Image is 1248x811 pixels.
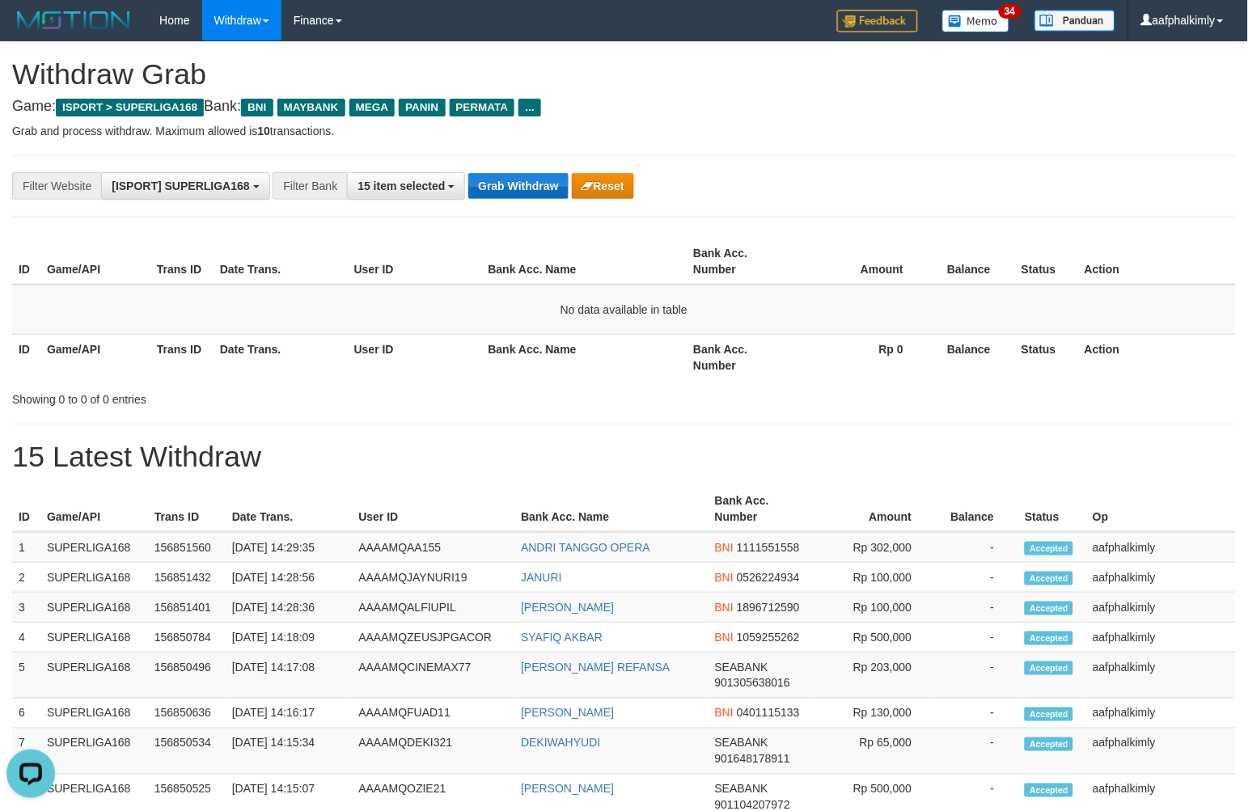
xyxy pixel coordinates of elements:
[715,541,734,554] span: BNI
[518,99,540,116] span: ...
[1025,542,1073,555] span: Accepted
[737,571,800,584] span: Copy 0526224934 to clipboard
[1018,486,1086,532] th: Status
[12,563,40,593] td: 2
[12,123,1236,139] p: Grab and process withdraw. Maximum allowed is transactions.
[12,486,40,532] th: ID
[1025,737,1073,751] span: Accepted
[12,532,40,563] td: 1
[226,729,353,775] td: [DATE] 14:15:34
[1086,486,1236,532] th: Op
[521,783,614,796] a: [PERSON_NAME]
[148,699,226,729] td: 156850636
[936,532,1018,563] td: -
[521,737,600,750] a: DEKIWAHYUDI
[1086,532,1236,563] td: aafphalkimly
[468,173,568,199] button: Grab Withdraw
[148,532,226,563] td: 156851560
[482,239,687,285] th: Bank Acc. Name
[1078,334,1236,380] th: Action
[1025,784,1073,797] span: Accepted
[352,729,514,775] td: AAAAMQDEKI321
[12,99,1236,115] h4: Game: Bank:
[1015,239,1078,285] th: Status
[12,239,40,285] th: ID
[521,631,603,644] a: SYAFIQ AKBAR
[936,729,1018,775] td: -
[514,486,708,532] th: Bank Acc. Name
[999,4,1021,19] span: 34
[1086,653,1236,699] td: aafphalkimly
[226,593,353,623] td: [DATE] 14:28:36
[40,532,148,563] td: SUPERLIGA168
[101,172,269,200] button: [ISPORT] SUPERLIGA168
[214,334,348,380] th: Date Trans.
[226,563,353,593] td: [DATE] 14:28:56
[936,563,1018,593] td: -
[150,334,214,380] th: Trans ID
[936,593,1018,623] td: -
[352,563,514,593] td: AAAAMQJAYNURI19
[715,571,734,584] span: BNI
[12,593,40,623] td: 3
[6,6,55,55] button: Open LiveChat chat widget
[572,173,634,199] button: Reset
[1025,631,1073,645] span: Accepted
[347,172,465,200] button: 15 item selected
[112,180,249,192] span: [ISPORT] SUPERLIGA168
[521,571,562,584] a: JANURI
[1086,729,1236,775] td: aafphalkimly
[12,334,40,380] th: ID
[737,707,800,720] span: Copy 0401115133 to clipboard
[715,677,790,690] span: Copy 901305638016 to clipboard
[12,729,40,775] td: 7
[521,601,614,614] a: [PERSON_NAME]
[1086,563,1236,593] td: aafphalkimly
[715,601,734,614] span: BNI
[715,631,734,644] span: BNI
[1078,239,1236,285] th: Action
[1025,572,1073,585] span: Accepted
[226,653,353,699] td: [DATE] 14:17:08
[148,729,226,775] td: 156850534
[482,334,687,380] th: Bank Acc. Name
[837,10,918,32] img: Feedback.jpg
[148,593,226,623] td: 156851401
[813,593,937,623] td: Rp 100,000
[715,753,790,766] span: Copy 901648178911 to clipboard
[357,180,445,192] span: 15 item selected
[813,532,937,563] td: Rp 302,000
[797,334,928,380] th: Rp 0
[928,239,1015,285] th: Balance
[40,486,148,532] th: Game/API
[349,99,396,116] span: MEGA
[40,593,148,623] td: SUPERLIGA168
[241,99,273,116] span: BNI
[1025,708,1073,721] span: Accepted
[942,10,1010,32] img: Button%20Memo.svg
[521,541,650,554] a: ANDRI TANGGO OPERA
[40,623,148,653] td: SUPERLIGA168
[1025,661,1073,675] span: Accepted
[352,532,514,563] td: AAAAMQAA155
[1025,602,1073,615] span: Accepted
[352,699,514,729] td: AAAAMQFUAD11
[148,486,226,532] th: Trans ID
[399,99,445,116] span: PANIN
[813,699,937,729] td: Rp 130,000
[813,623,937,653] td: Rp 500,000
[715,707,734,720] span: BNI
[687,334,797,380] th: Bank Acc. Number
[709,486,813,532] th: Bank Acc. Number
[226,532,353,563] td: [DATE] 14:29:35
[715,737,768,750] span: SEABANK
[150,239,214,285] th: Trans ID
[56,99,204,116] span: ISPORT > SUPERLIGA168
[12,58,1236,91] h1: Withdraw Grab
[273,172,347,200] div: Filter Bank
[226,699,353,729] td: [DATE] 14:16:17
[737,631,800,644] span: Copy 1059255262 to clipboard
[928,334,1015,380] th: Balance
[352,593,514,623] td: AAAAMQALFIUPIL
[936,486,1018,532] th: Balance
